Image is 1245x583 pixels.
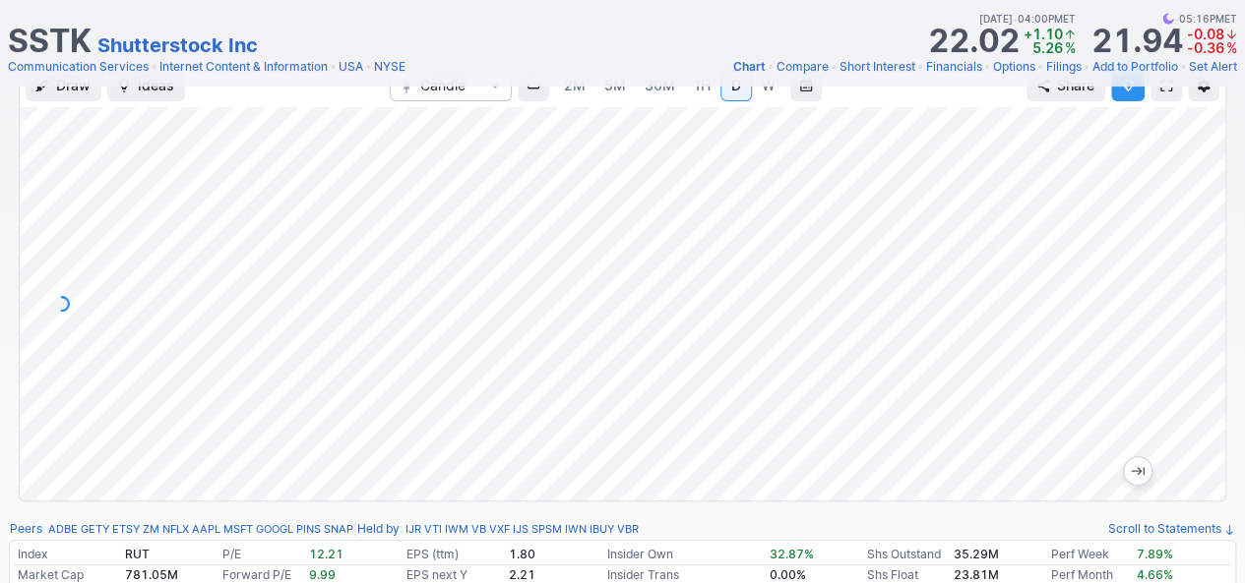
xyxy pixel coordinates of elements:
a: ETSY [112,519,140,539]
a: Peers [10,521,42,536]
span: +1.10 [1024,26,1063,42]
a: Compare [777,57,829,77]
a: Scroll to Statements [1108,521,1235,536]
b: 2.21 [509,567,535,582]
a: IWM [445,519,468,539]
span: • [151,57,157,77]
div: : [10,519,353,539]
button: Jump to the most recent bar [1124,457,1152,485]
a: VXF [489,519,510,539]
span: • [330,57,337,77]
b: 0.00% [769,567,805,582]
a: MSFT [223,519,253,539]
a: Options [993,57,1035,77]
a: NYSE [374,57,405,77]
a: GOOGL [256,519,293,539]
a: GETY [81,519,109,539]
span: 05:16PM ET [1162,10,1237,28]
a: IBUY [590,519,614,539]
span: 7.89% [1137,547,1173,561]
a: Communication Services [8,57,149,77]
strong: 22.02 [928,26,1020,57]
span: • [1084,57,1090,77]
a: USA [339,57,363,77]
span: -0.08 [1187,26,1224,42]
a: ZM [143,519,159,539]
span: 5.26 [1032,39,1063,56]
span: • [1174,10,1179,28]
span: • [1013,10,1018,28]
span: -0.36 [1187,39,1224,56]
b: 1.80 [509,547,535,561]
b: 23.81M [953,567,998,582]
a: Filings [1046,57,1082,77]
a: VTI [424,519,442,539]
td: P/E [218,545,304,565]
b: RUT [125,547,150,561]
span: Chart [733,59,766,74]
a: Financials [926,57,982,77]
td: Index [14,545,121,565]
b: 781.05M [125,567,178,582]
span: Filings [1046,59,1082,74]
a: Set Alert [1189,57,1237,77]
span: • [917,57,924,77]
span: • [365,57,372,77]
td: Shs Outstand [863,545,949,565]
span: 4.66% [1137,567,1173,582]
span: 12.21 [309,547,343,561]
span: • [984,57,991,77]
td: EPS (ttm) [403,545,505,565]
a: Internet Content & Information [159,57,328,77]
span: 9.99 [309,567,336,582]
b: 35.29M [953,547,998,561]
a: VBR [617,519,639,539]
a: Held by [357,521,400,536]
span: • [831,57,838,77]
td: Perf Week [1047,545,1133,565]
a: Add to Portfolio [1092,57,1178,77]
span: % [1226,39,1237,56]
span: Compare [777,59,829,74]
span: • [1037,57,1044,77]
a: AAPL [192,519,220,539]
a: VB [471,519,486,539]
span: 32.87% [769,547,813,561]
span: • [1180,57,1187,77]
a: IJS [513,519,529,539]
a: Chart [733,57,766,77]
a: IJR [405,519,421,539]
a: Shutterstock Inc [97,31,258,59]
a: IWN [565,519,587,539]
h1: SSTK [8,26,92,57]
a: SPSM [531,519,562,539]
span: • [768,57,775,77]
a: PINS [296,519,321,539]
a: SNAP [324,519,353,539]
strong: 21.94 [1091,26,1183,57]
td: Insider Own [603,545,766,565]
a: Short Interest [840,57,915,77]
div: | : [353,519,639,539]
span: [DATE] 04:00PM ET [979,10,1076,28]
a: NFLX [162,519,189,539]
a: ADBE [48,519,78,539]
span: % [1064,39,1075,56]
